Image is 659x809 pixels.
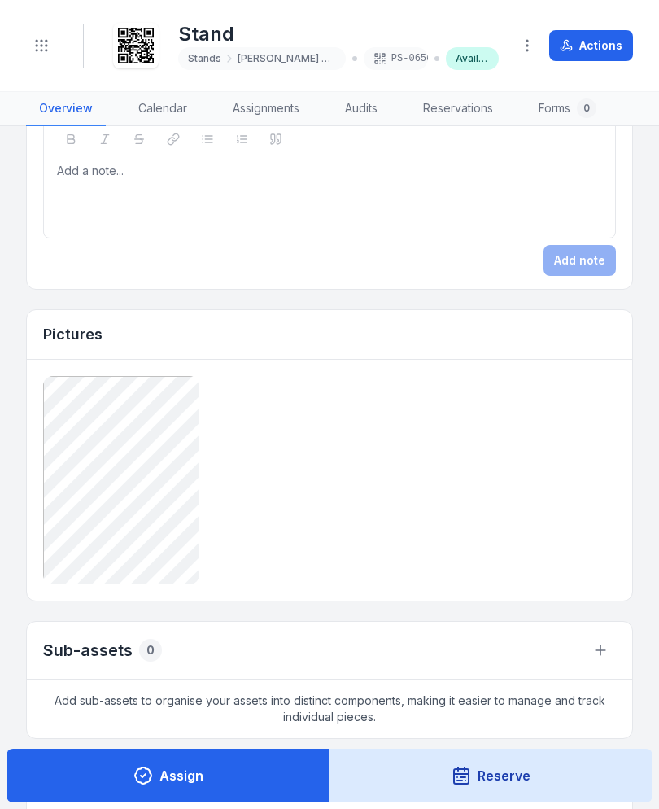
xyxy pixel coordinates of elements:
[139,639,162,662] div: 0
[125,92,200,126] a: Calendar
[549,30,633,61] button: Actions
[238,52,336,65] span: [PERSON_NAME] Road Stands
[188,52,221,65] span: Stands
[410,92,506,126] a: Reservations
[27,680,632,738] span: Add sub-assets to organise your assets into distinct components, making it easier to manage and t...
[7,749,330,802] button: Assign
[329,749,653,802] button: Reserve
[577,98,596,118] div: 0
[332,92,391,126] a: Audits
[364,47,428,70] div: PS-0656
[43,323,103,346] h3: Pictures
[26,92,106,126] a: Overview
[446,47,499,70] div: Available
[220,92,312,126] a: Assignments
[26,30,57,61] button: Toggle navigation
[526,92,609,126] a: Forms0
[178,21,499,47] h1: Stand
[43,639,133,662] h2: Sub-assets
